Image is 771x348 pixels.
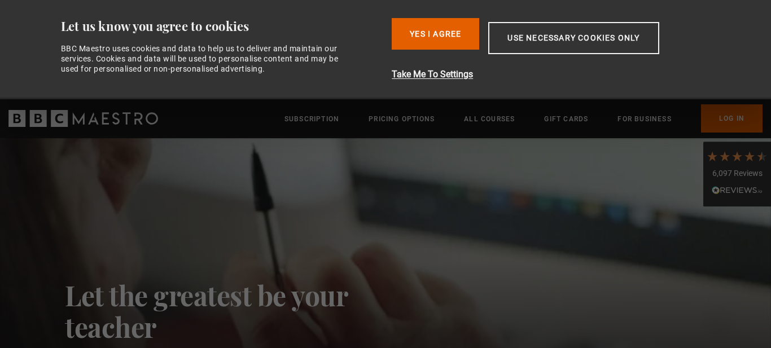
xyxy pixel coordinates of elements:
h2: Let the greatest be your teacher [65,279,398,342]
a: For business [617,113,671,125]
a: Pricing Options [369,113,435,125]
button: Yes I Agree [392,18,479,50]
img: REVIEWS.io [712,186,763,194]
button: Take Me To Settings [392,68,719,81]
div: Read All Reviews [706,184,768,198]
a: All Courses [464,113,515,125]
div: 4.7 Stars [706,150,768,162]
div: 6,097 ReviewsRead All Reviews [703,142,771,207]
a: Gift Cards [544,113,588,125]
div: BBC Maestro uses cookies and data to help us to deliver and maintain our services. Cookies and da... [61,43,351,74]
a: Log In [701,104,763,133]
div: 6,097 Reviews [706,168,768,179]
a: Subscription [284,113,339,125]
div: Let us know you agree to cookies [61,18,383,34]
button: Use necessary cookies only [488,22,659,54]
nav: Primary [284,104,763,133]
svg: BBC Maestro [8,110,158,127]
